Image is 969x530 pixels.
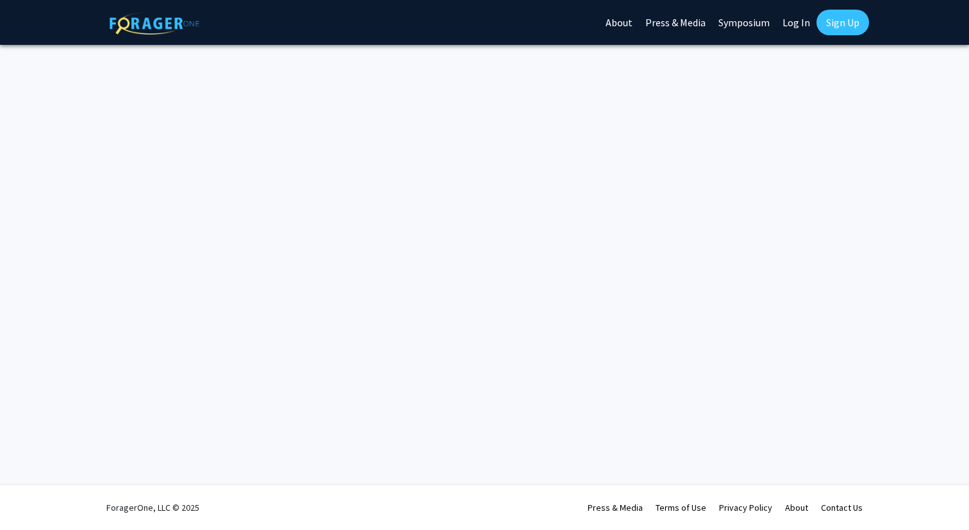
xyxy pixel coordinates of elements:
img: ForagerOne Logo [110,12,199,35]
a: Privacy Policy [719,502,772,513]
a: Terms of Use [656,502,706,513]
a: Contact Us [821,502,863,513]
a: Sign Up [816,10,869,35]
a: About [785,502,808,513]
a: Press & Media [588,502,643,513]
div: ForagerOne, LLC © 2025 [106,485,199,530]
